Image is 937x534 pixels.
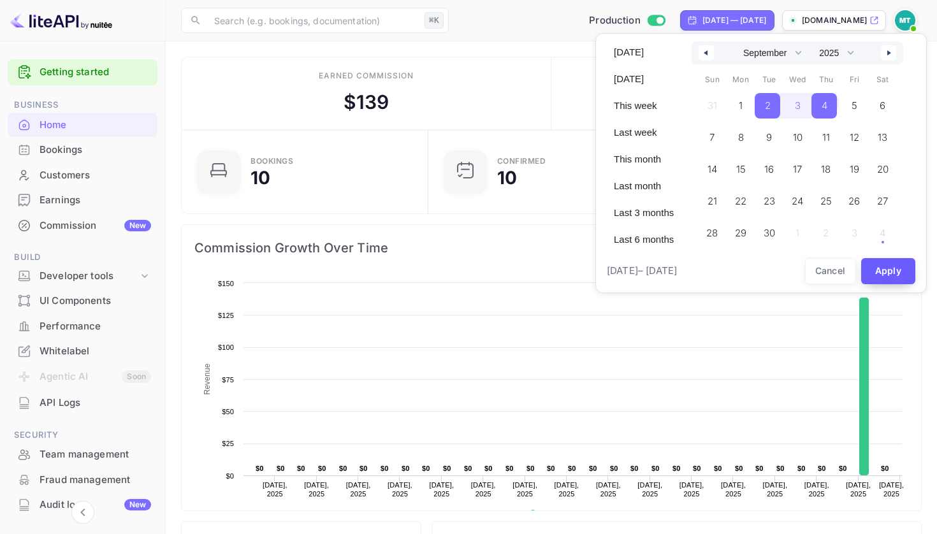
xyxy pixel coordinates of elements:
span: 1 [739,94,743,117]
span: 14 [708,158,717,181]
button: 1 [727,90,755,115]
button: 11 [811,122,840,147]
span: 18 [821,158,831,181]
span: 12 [850,126,859,149]
button: 19 [840,154,869,179]
span: 24 [792,190,803,213]
span: Sun [698,69,727,90]
span: 7 [709,126,715,149]
button: 14 [698,154,727,179]
span: 2 [765,94,771,117]
span: Wed [783,69,812,90]
button: 7 [698,122,727,147]
span: Thu [811,69,840,90]
button: Last month [606,175,681,197]
button: Last week [606,122,681,143]
button: 27 [869,185,897,211]
button: 6 [869,90,897,115]
span: 22 [735,190,746,213]
span: 9 [766,126,772,149]
button: 12 [840,122,869,147]
span: Mon [727,69,755,90]
span: 21 [708,190,717,213]
span: 4 [822,94,827,117]
button: 16 [755,154,783,179]
button: 8 [727,122,755,147]
button: 24 [783,185,812,211]
button: 13 [869,122,897,147]
button: 15 [727,154,755,179]
span: 27 [877,190,888,213]
span: Tue [755,69,783,90]
button: 3 [783,90,812,115]
button: 28 [698,217,727,243]
span: 6 [880,94,885,117]
button: [DATE] [606,41,681,63]
button: 23 [755,185,783,211]
button: 17 [783,154,812,179]
button: 22 [727,185,755,211]
span: 16 [764,158,774,181]
span: 3 [795,94,801,117]
button: 29 [727,217,755,243]
button: 30 [755,217,783,243]
span: Fri [840,69,869,90]
span: 23 [764,190,775,213]
button: 18 [811,154,840,179]
span: 8 [738,126,744,149]
span: 10 [793,126,803,149]
span: [DATE] – [DATE] [607,264,677,278]
button: 20 [869,154,897,179]
button: 2 [755,90,783,115]
button: 21 [698,185,727,211]
span: 30 [764,222,775,245]
button: Last 3 months [606,202,681,224]
span: 13 [878,126,887,149]
span: 19 [850,158,859,181]
span: 15 [736,158,746,181]
span: 29 [735,222,746,245]
button: 4 [811,90,840,115]
span: 20 [877,158,889,181]
button: [DATE] [606,68,681,90]
button: 5 [840,90,869,115]
button: This week [606,95,681,117]
span: Sat [869,69,897,90]
button: This month [606,148,681,170]
button: 9 [755,122,783,147]
button: 10 [783,122,812,147]
button: Cancel [805,258,856,284]
button: 25 [811,185,840,211]
span: 17 [793,158,802,181]
span: 28 [706,222,718,245]
span: 11 [822,126,830,149]
span: 25 [820,190,832,213]
button: Apply [861,258,916,284]
span: 26 [848,190,860,213]
button: Last 6 months [606,229,681,250]
span: 5 [852,94,857,117]
button: 26 [840,185,869,211]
